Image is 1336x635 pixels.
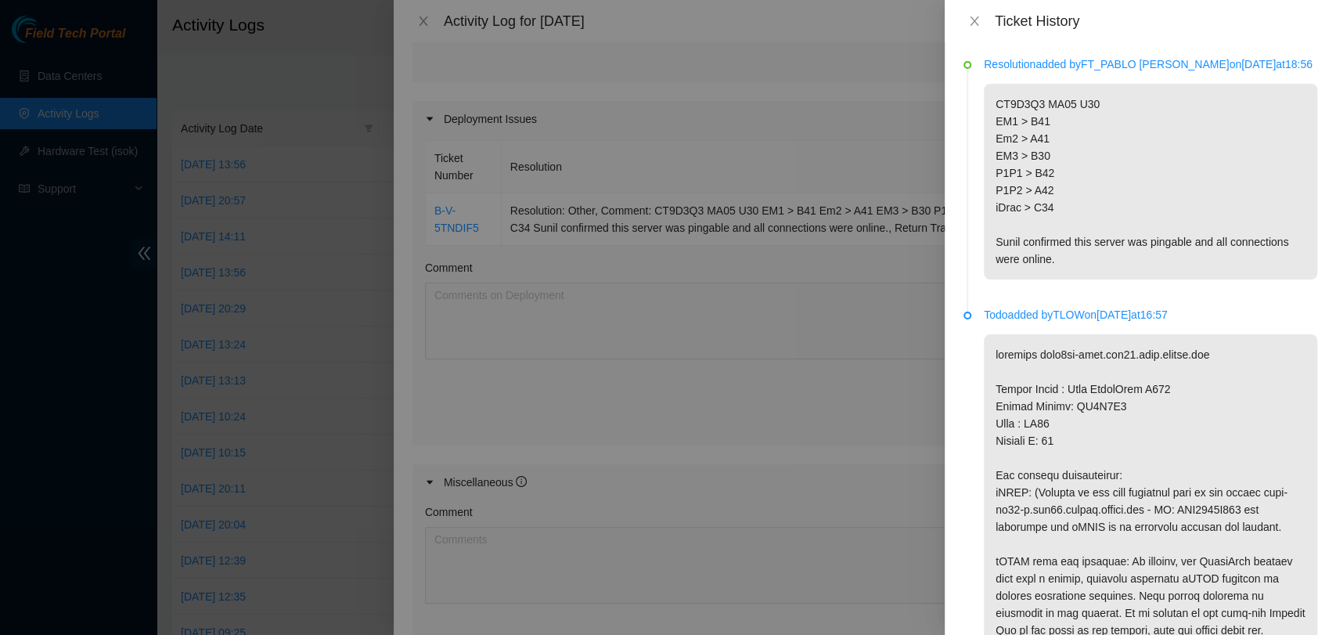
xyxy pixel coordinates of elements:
span: close [968,15,981,27]
p: Todo added by TLOW on [DATE] at 16:57 [984,306,1317,323]
p: Resolution added by FT_PABLO [PERSON_NAME] on [DATE] at 18:56 [984,56,1317,73]
p: CT9D3Q3 MA05 U30 EM1 > B41 Em2 > A41 EM3 > B30 P1P1 > B42 P1P2 > A42 iDrac > C34 Sunil confirmed ... [984,84,1317,280]
div: Ticket History [995,13,1317,30]
button: Close [963,14,985,29]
